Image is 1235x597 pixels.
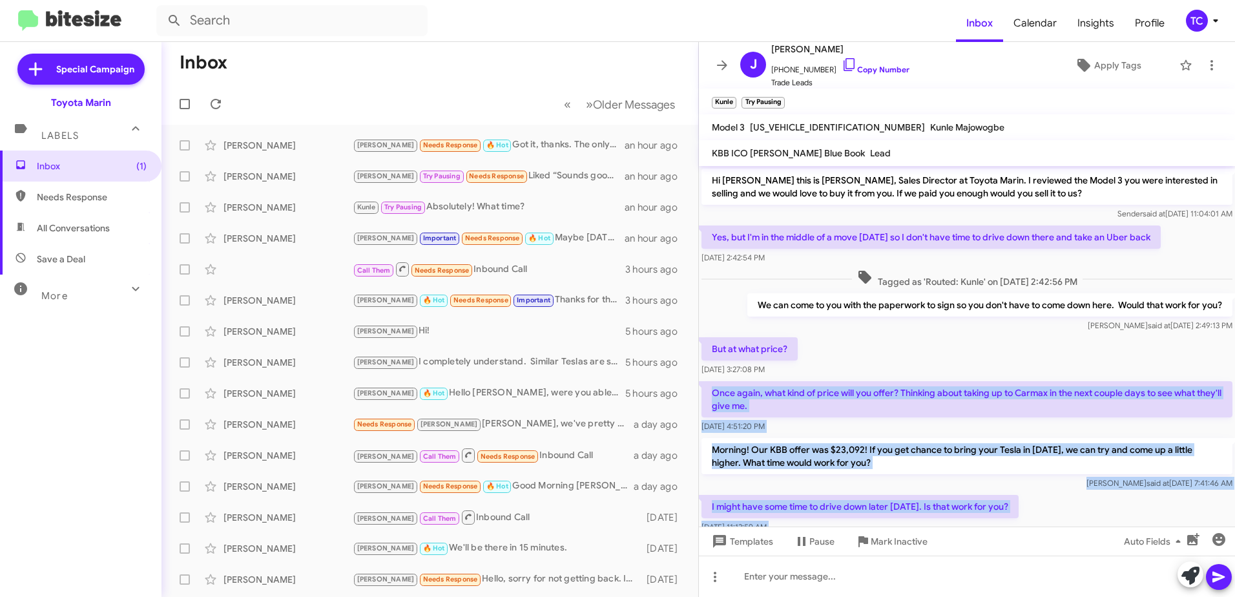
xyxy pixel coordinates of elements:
[712,121,745,133] span: Model 3
[423,141,478,149] span: Needs Response
[353,169,625,183] div: Liked “Sounds good we will reach out then!”
[701,337,798,361] p: But at what price?
[353,572,641,587] div: Hello, sorry for not getting back. I still need better pricing on the grand Highlander. Can you p...
[517,296,550,304] span: Important
[423,514,457,523] span: Call Them
[486,482,508,490] span: 🔥 Hot
[747,293,1232,317] p: We can come to you with the paperwork to sign so you don't have to come down here. Would that wor...
[701,522,767,532] span: [DATE] 11:12:59 AM
[423,544,445,552] span: 🔥 Hot
[712,147,865,159] span: KBB ICO [PERSON_NAME] Blue Book
[223,418,353,431] div: [PERSON_NAME]
[1114,530,1196,553] button: Auto Fields
[1042,54,1173,77] button: Apply Tags
[223,449,353,462] div: [PERSON_NAME]
[357,514,415,523] span: [PERSON_NAME]
[353,261,625,277] div: Inbound Call
[223,232,353,245] div: [PERSON_NAME]
[223,573,353,586] div: [PERSON_NAME]
[641,542,688,555] div: [DATE]
[353,200,625,215] div: Absolutely! What time?
[1117,209,1232,218] span: Sender [DATE] 11:04:01 AM
[223,294,353,307] div: [PERSON_NAME]
[223,139,353,152] div: [PERSON_NAME]
[784,530,845,553] button: Pause
[625,232,688,245] div: an hour ago
[1003,5,1067,42] a: Calendar
[423,234,457,242] span: Important
[353,447,634,463] div: Inbound Call
[357,234,415,242] span: [PERSON_NAME]
[852,269,1083,288] span: Tagged as 'Routed: Kunle' on [DATE] 2:42:56 PM
[634,449,688,462] div: a day ago
[465,234,520,242] span: Needs Response
[1086,478,1232,488] span: [PERSON_NAME] [DATE] 7:41:46 AM
[415,266,470,275] span: Needs Response
[223,325,353,338] div: [PERSON_NAME]
[625,387,688,400] div: 5 hours ago
[223,201,353,214] div: [PERSON_NAME]
[578,91,683,118] button: Next
[357,141,415,149] span: [PERSON_NAME]
[41,130,79,141] span: Labels
[956,5,1003,42] a: Inbox
[1125,5,1175,42] a: Profile
[353,417,634,432] div: [PERSON_NAME], we've pretty much ruled out 2025s in favor of 2026. Please tell me when you expect...
[357,544,415,552] span: [PERSON_NAME]
[750,121,925,133] span: [US_VEHICLE_IDENTIFICATION_NUMBER]
[353,293,625,308] div: Thanks for the update!
[357,203,376,211] span: Kunle
[357,266,391,275] span: Call Them
[1088,320,1232,330] span: [PERSON_NAME] [DATE] 2:49:13 PM
[223,511,353,524] div: [PERSON_NAME]
[423,482,478,490] span: Needs Response
[353,541,641,556] div: We'll be there in 15 minutes.
[384,203,422,211] span: Try Pausing
[353,509,641,525] div: Inbound Call
[625,263,688,276] div: 3 hours ago
[586,96,593,112] span: »
[871,530,928,553] span: Mark Inactive
[357,452,415,461] span: [PERSON_NAME]
[701,364,765,374] span: [DATE] 3:27:08 PM
[634,418,688,431] div: a day ago
[557,91,683,118] nav: Page navigation example
[486,141,508,149] span: 🔥 Hot
[353,479,634,494] div: Good Morning [PERSON_NAME]. I was wondering if I could come in this morning to test drive one of ...
[1143,209,1165,218] span: said at
[17,54,145,85] a: Special Campaign
[701,169,1232,205] p: Hi [PERSON_NAME] this is [PERSON_NAME], Sales Director at Toyota Marin. I reviewed the Model 3 yo...
[223,480,353,493] div: [PERSON_NAME]
[37,191,147,204] span: Needs Response
[625,201,688,214] div: an hour ago
[136,160,147,173] span: (1)
[709,530,773,553] span: Templates
[423,172,461,180] span: Try Pausing
[870,147,891,159] span: Lead
[701,381,1232,417] p: Once again, what kind of price will you offer? Thinking about taking up to Carmax in the next cou...
[771,76,909,89] span: Trade Leads
[357,389,415,397] span: [PERSON_NAME]
[357,296,415,304] span: [PERSON_NAME]
[51,96,111,109] div: Toyota Marin
[420,420,478,428] span: [PERSON_NAME]
[37,222,110,235] span: All Conversations
[593,98,675,112] span: Older Messages
[701,421,765,431] span: [DATE] 4:51:20 PM
[809,530,835,553] span: Pause
[699,530,784,553] button: Templates
[156,5,428,36] input: Search
[625,170,688,183] div: an hour ago
[930,121,1004,133] span: Kunle Majowogbe
[1067,5,1125,42] a: Insights
[1147,478,1169,488] span: said at
[423,452,457,461] span: Call Them
[712,97,736,109] small: Kunle
[423,296,445,304] span: 🔥 Hot
[37,160,147,173] span: Inbox
[353,386,625,401] div: Hello [PERSON_NAME], were you able to stop by [DATE]?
